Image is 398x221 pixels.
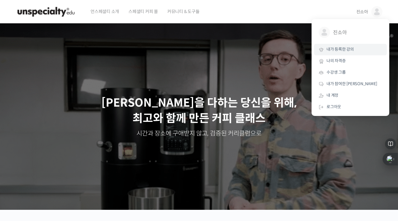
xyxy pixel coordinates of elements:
a: 홈 [2,169,41,185]
span: 진소아 [333,27,379,39]
span: 설정 [96,179,104,184]
a: 나의 자격증 [314,55,387,67]
span: 수강생 그룹 [326,70,346,75]
a: 로그아웃 [314,101,387,113]
a: 설정 [80,169,119,185]
p: 시간과 장소에 구애받지 않고, 검증된 커리큘럼으로 [6,129,392,138]
span: 내가 등록한 강의 [326,47,354,52]
a: 내가 등록한 강의 [314,44,387,55]
a: 내 계정 [314,90,387,101]
a: 내가 참여한 [PERSON_NAME] [314,78,387,90]
p: [PERSON_NAME]을 다하는 당신을 위해, 최고와 함께 만든 커피 클래스 [6,95,392,127]
span: 내가 참여한 [PERSON_NAME] [326,81,377,86]
span: 나의 자격증 [326,58,346,63]
a: 대화 [41,169,80,185]
span: 로그아웃 [326,104,341,109]
a: 진소아 [314,22,387,44]
span: 홈 [20,179,23,184]
a: 수강생 그룹 [314,67,387,78]
span: 내 계정 [326,93,338,98]
span: 진소아 [356,9,368,15]
span: 대화 [57,179,64,184]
